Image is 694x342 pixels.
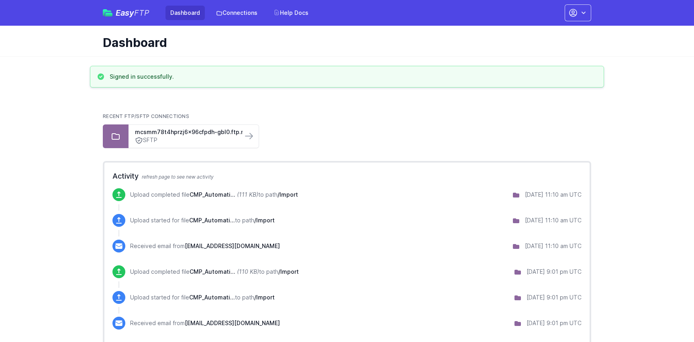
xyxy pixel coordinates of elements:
h3: Signed in successfully. [110,73,174,81]
span: CMP_Automation_MM_Approval_Completed.tsv [190,191,235,198]
i: (110 KB) [237,268,259,275]
div: [DATE] 9:01 pm UTC [527,293,582,301]
div: [DATE] 11:10 am UTC [525,242,582,250]
h2: Recent FTP/SFTP Connections [103,113,591,120]
span: refresh page to see new activity [142,174,214,180]
p: Upload started for file to path [130,293,275,301]
p: Upload started for file to path [130,216,275,224]
p: Upload completed file to path [130,268,299,276]
a: Help Docs [269,6,313,20]
h1: Dashboard [103,35,585,50]
span: CMP_Automation_MM_Approval_Completed.tsv [189,294,235,301]
span: FTP [134,8,149,18]
span: /Import [254,294,275,301]
span: Easy [116,9,149,17]
div: [DATE] 11:10 am UTC [525,216,582,224]
p: Received email from [130,242,280,250]
span: CMP_Automation_MM_Approval_Completed.tsv [189,217,235,224]
span: [EMAIL_ADDRESS][DOMAIN_NAME] [185,242,280,249]
span: [EMAIL_ADDRESS][DOMAIN_NAME] [185,320,280,326]
i: (111 KB) [237,191,258,198]
span: /Import [278,191,298,198]
a: Connections [211,6,262,20]
div: [DATE] 11:10 am UTC [525,191,582,199]
a: Dashboard [165,6,205,20]
div: [DATE] 9:01 pm UTC [527,268,582,276]
h2: Activity [112,171,582,182]
a: EasyFTP [103,9,149,17]
img: easyftp_logo.png [103,9,112,16]
p: Upload completed file to path [130,191,298,199]
a: SFTP [135,136,236,145]
span: /Import [278,268,299,275]
a: mcsmm78t4hprzj6x96cfpdh-gbl0.ftp.marketingcloud... [135,128,236,136]
span: CMP_Automation_MM_Approval_Completed.tsv [190,268,235,275]
p: Received email from [130,319,280,327]
div: [DATE] 9:01 pm UTC [527,319,582,327]
span: /Import [254,217,275,224]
